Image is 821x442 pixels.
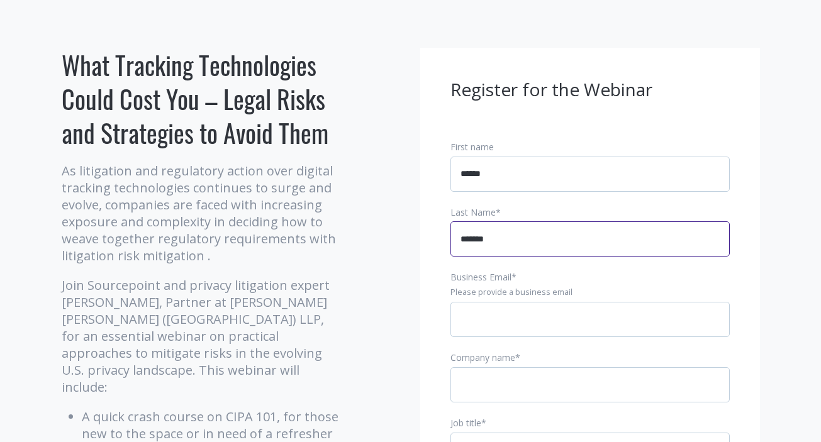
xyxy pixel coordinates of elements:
[450,287,730,298] legend: Please provide a business email
[450,271,511,283] span: Business Email
[450,351,515,363] span: Company name
[82,408,342,442] li: A quick crash course on CIPA 101, for those new to the space or in need of a refresher
[450,206,496,218] span: Last Name
[62,48,342,150] h1: What Tracking Technologies Could Cost You – Legal Risks and Strategies to Avoid Them
[450,141,494,153] span: First name
[450,417,481,429] span: Job title
[62,277,342,395] p: Join Sourcepoint and privacy litigation expert [PERSON_NAME], Partner at [PERSON_NAME] [PERSON_NA...
[62,162,342,264] p: As litigation and regulatory action over digital tracking technologies continues to surge and evo...
[450,78,730,102] h3: Register for the Webinar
